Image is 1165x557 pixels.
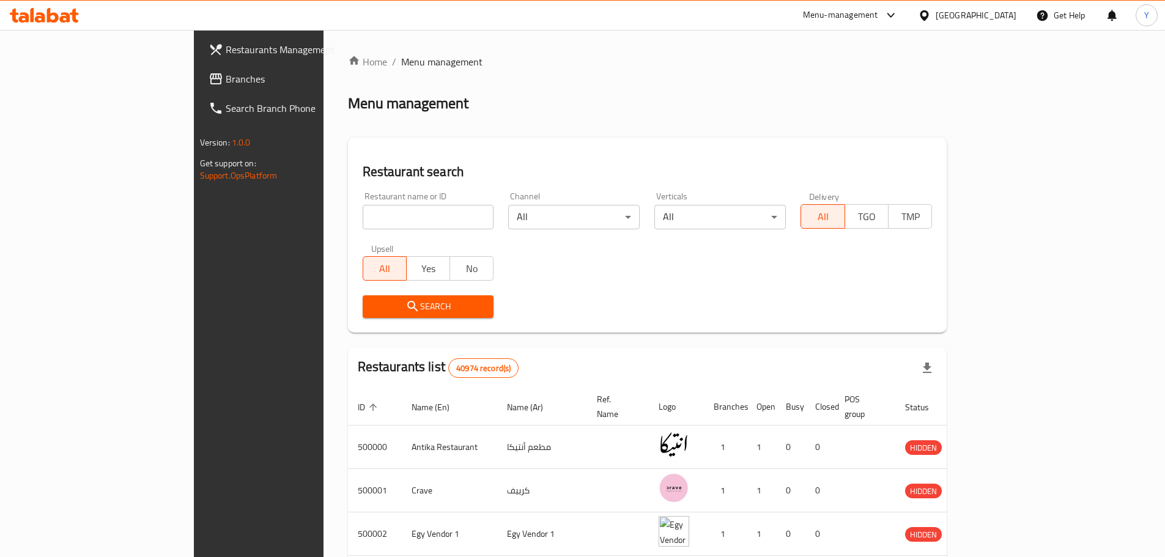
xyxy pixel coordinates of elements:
td: 1 [747,512,776,556]
td: 0 [776,426,805,469]
button: All [363,256,407,281]
a: Search Branch Phone [199,94,388,123]
li: / [392,54,396,69]
td: 1 [704,426,747,469]
button: All [801,204,845,229]
span: ID [358,400,381,415]
div: HIDDEN [905,527,942,542]
button: TMP [888,204,932,229]
span: TGO [850,208,884,226]
a: Branches [199,64,388,94]
div: Total records count [448,358,519,378]
div: [GEOGRAPHIC_DATA] [936,9,1016,22]
img: Crave [659,473,689,503]
th: Branches [704,388,747,426]
img: Antika Restaurant [659,429,689,460]
button: Search [363,295,494,318]
td: Egy Vendor 1 [497,512,587,556]
span: Yes [412,260,445,278]
span: Search Branch Phone [226,101,379,116]
td: 1 [747,426,776,469]
div: HIDDEN [905,440,942,455]
img: Egy Vendor 1 [659,516,689,547]
td: 1 [704,512,747,556]
td: Antika Restaurant [402,426,497,469]
span: TMP [893,208,927,226]
span: 40974 record(s) [449,363,518,374]
td: 0 [805,469,835,512]
td: 1 [704,469,747,512]
h2: Restaurants list [358,358,519,378]
span: HIDDEN [905,528,942,542]
span: HIDDEN [905,484,942,498]
span: Restaurants Management [226,42,379,57]
label: Delivery [809,192,840,201]
a: Support.OpsPlatform [200,168,278,183]
span: Search [372,299,484,314]
th: Closed [805,388,835,426]
td: 1 [747,469,776,512]
input: Search for restaurant name or ID.. [363,205,494,229]
span: Menu management [401,54,483,69]
span: HIDDEN [905,441,942,455]
span: Name (Ar) [507,400,559,415]
div: All [654,205,786,229]
span: Y [1144,9,1149,22]
span: All [368,260,402,278]
td: كرييف [497,469,587,512]
div: Menu-management [803,8,878,23]
td: مطعم أنتيكا [497,426,587,469]
button: TGO [845,204,889,229]
span: All [806,208,840,226]
span: Status [905,400,945,415]
span: Name (En) [412,400,465,415]
span: 1.0.0 [232,135,251,150]
th: Open [747,388,776,426]
label: Upsell [371,244,394,253]
div: Export file [912,353,942,383]
span: Ref. Name [597,392,634,421]
a: Restaurants Management [199,35,388,64]
th: Busy [776,388,805,426]
td: 0 [776,469,805,512]
span: Version: [200,135,230,150]
span: No [455,260,489,278]
td: Egy Vendor 1 [402,512,497,556]
td: 0 [805,426,835,469]
div: All [508,205,640,229]
button: Yes [406,256,450,281]
td: 0 [776,512,805,556]
button: No [449,256,494,281]
nav: breadcrumb [348,54,947,69]
td: Crave [402,469,497,512]
h2: Restaurant search [363,163,933,181]
h2: Menu management [348,94,468,113]
td: 0 [805,512,835,556]
span: POS group [845,392,881,421]
th: Logo [649,388,704,426]
span: Get support on: [200,155,256,171]
span: Branches [226,72,379,86]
